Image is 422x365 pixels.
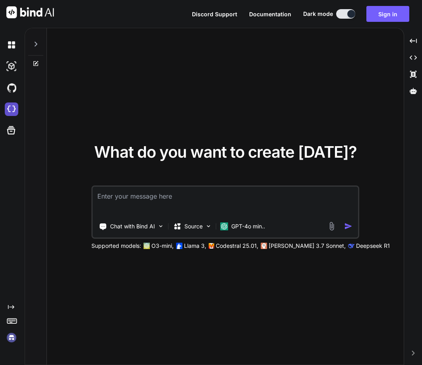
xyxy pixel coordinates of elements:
[184,242,206,250] p: Llama 3,
[94,142,357,162] span: What do you want to create [DATE]?
[249,11,291,17] span: Documentation
[205,223,212,230] img: Pick Models
[5,331,18,344] img: signin
[5,102,18,116] img: cloudideIcon
[366,6,409,22] button: Sign in
[157,223,164,230] img: Pick Tools
[303,10,333,18] span: Dark mode
[5,38,18,52] img: darkChat
[143,243,150,249] img: GPT-4
[249,10,291,18] button: Documentation
[192,10,237,18] button: Discord Support
[261,243,267,249] img: claude
[220,222,228,230] img: GPT-4o mini
[344,222,352,230] img: icon
[110,222,155,230] p: Chat with Bind AI
[184,222,203,230] p: Source
[5,81,18,95] img: githubDark
[269,242,346,250] p: [PERSON_NAME] 3.7 Sonnet,
[356,242,390,250] p: Deepseek R1
[5,60,18,73] img: darkAi-studio
[91,242,141,250] p: Supported models:
[348,243,354,249] img: claude
[231,222,265,230] p: GPT-4o min..
[192,11,237,17] span: Discord Support
[327,222,336,231] img: attachment
[151,242,174,250] p: O3-mini,
[209,243,214,249] img: Mistral-AI
[176,243,182,249] img: Llama2
[216,242,258,250] p: Codestral 25.01,
[6,6,54,18] img: Bind AI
